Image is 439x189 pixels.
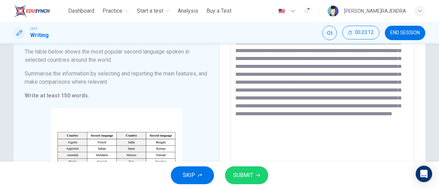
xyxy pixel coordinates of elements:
span: 00:23:12 [355,30,373,35]
div: [PERSON_NAME]RAJENDRA [344,7,406,15]
button: Buy a Test [204,5,234,17]
a: ELTC logo [14,4,66,18]
img: ELTC logo [14,4,50,18]
button: SUBMIT [225,166,268,184]
div: Mute [322,26,337,40]
span: SUBMIT [233,170,253,180]
span: Dashboard [68,7,94,15]
span: SKIP [183,170,195,180]
button: Dashboard [66,5,97,17]
h1: Writing [30,31,49,39]
button: Practice [100,5,131,17]
img: Profile picture [328,5,339,16]
div: Hide [342,26,379,40]
span: Buy a Test [206,7,232,15]
button: Start a test [134,5,172,17]
span: Analysis [178,7,198,15]
span: Practice [103,7,122,15]
h6: Summarise the information by selecting and reporting the main features, and make comparisons wher... [25,70,208,86]
span: END SESSION [390,30,420,36]
button: 00:23:12 [342,26,379,39]
div: Open Intercom Messenger [416,166,432,182]
strong: Write at least 150 words. [25,92,89,99]
button: Analysis [175,5,201,17]
span: Start a test [137,7,163,15]
button: END SESSION [385,26,425,40]
span: CEFR [30,26,37,31]
img: en [277,9,286,14]
h6: The table below shows the most popular second language spoken in selected countries around the wo... [25,48,208,64]
button: SKIP [171,166,214,184]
